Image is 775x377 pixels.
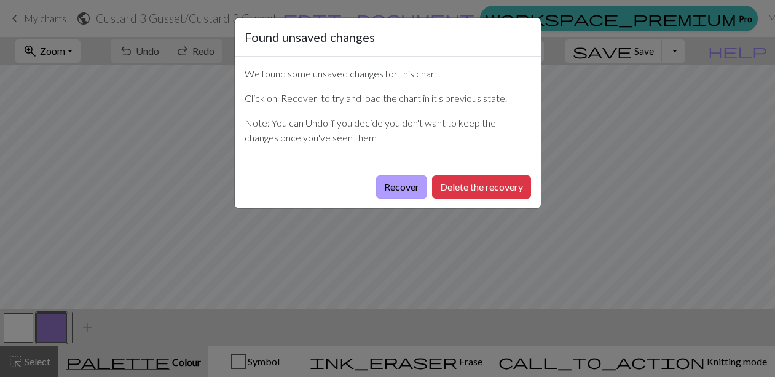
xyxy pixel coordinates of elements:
p: We found some unsaved changes for this chart. [245,66,531,81]
button: Recover [376,175,427,199]
p: Click on 'Recover' to try and load the chart in it's previous state. [245,91,531,106]
p: Note: You can Undo if you decide you don't want to keep the changes once you've seen them [245,116,531,145]
h5: Found unsaved changes [245,28,375,46]
button: Delete the recovery [432,175,531,199]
